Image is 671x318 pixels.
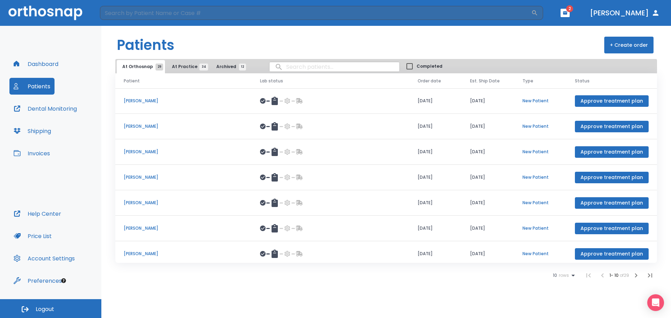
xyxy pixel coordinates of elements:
[124,174,243,180] p: [PERSON_NAME]
[462,88,514,114] td: [DATE]
[566,5,573,12] span: 2
[124,200,243,206] p: [PERSON_NAME]
[124,251,243,257] p: [PERSON_NAME]
[522,174,558,180] p: New Patient
[575,172,649,183] button: Approve treatment plan
[9,145,54,162] button: Invoices
[122,64,159,70] span: At Orthosnap
[575,146,649,158] button: Approve treatment plan
[36,305,54,313] span: Logout
[575,78,590,84] span: Status
[409,241,462,267] td: [DATE]
[522,251,558,257] p: New Patient
[462,241,514,267] td: [DATE]
[9,56,63,72] button: Dashboard
[604,37,654,53] button: + Create order
[575,248,649,260] button: Approve treatment plan
[9,228,56,244] button: Price List
[100,6,531,20] input: Search by Patient Name or Case #
[522,98,558,104] p: New Patient
[269,60,399,74] input: search
[575,121,649,132] button: Approve treatment plan
[647,294,664,311] div: Open Intercom Messenger
[260,78,283,84] span: Lab status
[156,64,163,71] span: 29
[522,225,558,231] p: New Patient
[8,6,82,20] img: Orthosnap
[117,35,174,56] h1: Patients
[462,190,514,216] td: [DATE]
[522,78,533,84] span: Type
[620,272,629,278] span: of 29
[409,139,462,165] td: [DATE]
[462,114,514,139] td: [DATE]
[409,216,462,241] td: [DATE]
[200,64,208,71] span: 34
[216,64,243,70] span: Archived
[575,197,649,209] button: Approve treatment plan
[9,250,79,267] button: Account Settings
[9,272,66,289] button: Preferences
[462,139,514,165] td: [DATE]
[239,64,246,71] span: 12
[409,88,462,114] td: [DATE]
[522,200,558,206] p: New Patient
[575,95,649,107] button: Approve treatment plan
[409,190,462,216] td: [DATE]
[462,165,514,190] td: [DATE]
[9,78,55,95] button: Patients
[417,63,442,69] span: Completed
[124,149,243,155] p: [PERSON_NAME]
[9,205,65,222] button: Help Center
[124,78,140,84] span: Patient
[117,60,250,73] div: tabs
[9,100,81,117] button: Dental Monitoring
[9,123,55,139] button: Shipping
[575,223,649,234] button: Approve treatment plan
[587,7,663,19] button: [PERSON_NAME]
[470,78,500,84] span: Est. Ship Date
[409,114,462,139] td: [DATE]
[124,123,243,130] p: [PERSON_NAME]
[522,149,558,155] p: New Patient
[418,78,441,84] span: Order date
[124,98,243,104] p: [PERSON_NAME]
[409,165,462,190] td: [DATE]
[172,64,204,70] span: At Practice
[462,216,514,241] td: [DATE]
[557,273,569,278] span: rows
[60,278,67,284] div: Tooltip anchor
[124,225,243,231] p: [PERSON_NAME]
[553,273,557,278] span: 10
[609,272,620,278] span: 1 - 10
[522,123,558,130] p: New Patient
